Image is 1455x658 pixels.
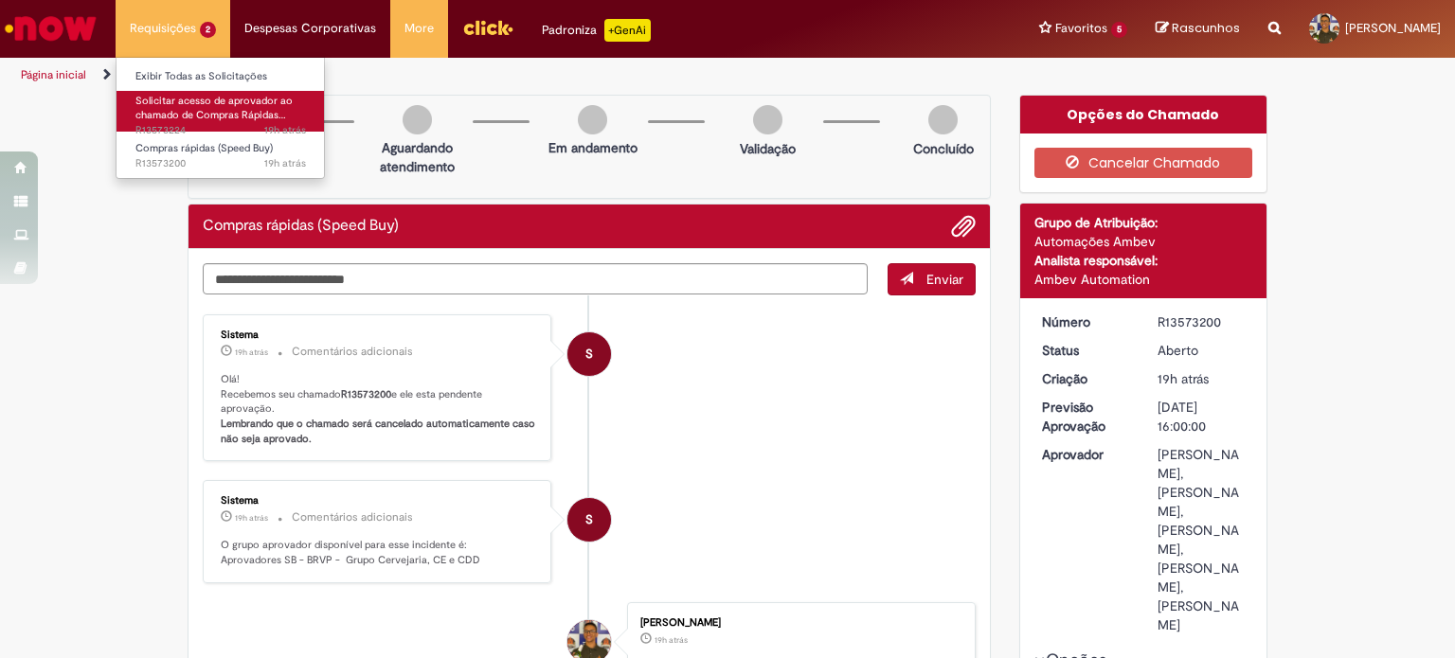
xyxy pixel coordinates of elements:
span: R13573200 [135,156,306,171]
time: 27/09/2025 15:36:46 [235,347,268,358]
div: R13573200 [1158,312,1246,331]
span: S [585,331,593,377]
ul: Trilhas de página [14,58,956,93]
span: Requisições [130,19,196,38]
div: Automações Ambev [1034,232,1253,251]
button: Cancelar Chamado [1034,148,1253,178]
img: ServiceNow [2,9,99,47]
time: 27/09/2025 15:36:34 [264,156,306,170]
p: Concluído [913,139,974,158]
div: Ambev Automation [1034,270,1253,289]
b: R13573200 [341,387,391,401]
img: img-circle-grey.png [403,105,432,134]
span: 19h atrás [655,634,688,646]
span: 19h atrás [264,156,306,170]
span: More [404,19,434,38]
div: Grupo de Atribuição: [1034,213,1253,232]
textarea: Digite sua mensagem aqui... [203,263,868,295]
div: Padroniza [542,19,651,42]
span: Enviar [926,271,963,288]
h2: Compras rápidas (Speed Buy) Histórico de tíquete [203,218,399,235]
div: Aberto [1158,341,1246,360]
img: img-circle-grey.png [928,105,958,134]
span: R13573224 [135,123,306,138]
dt: Previsão Aprovação [1028,398,1144,436]
span: 19h atrás [1158,370,1209,387]
small: Comentários adicionais [292,509,413,525]
div: [DATE] 16:00:00 [1158,398,1246,436]
span: 19h atrás [235,347,268,358]
p: O grupo aprovador disponível para esse incidente é: Aprovadores SB - BRVP - Grupo Cervejaria, CE ... [221,538,536,567]
div: 27/09/2025 15:36:33 [1158,369,1246,388]
div: System [567,498,611,542]
img: img-circle-grey.png [753,105,782,134]
button: Adicionar anexos [951,214,976,239]
span: Compras rápidas (Speed Buy) [135,141,273,155]
time: 27/09/2025 16:22:58 [264,123,306,137]
dt: Criação [1028,369,1144,388]
div: Opções do Chamado [1020,96,1267,133]
dt: Número [1028,312,1144,331]
a: Aberto R13573224 : Solicitar acesso de aprovador ao chamado de Compras Rápidas (Speed buy) [117,91,325,132]
a: Rascunhos [1156,20,1240,38]
div: Sistema [221,329,536,341]
p: Olá! Recebemos seu chamado e ele esta pendente aprovação. [221,372,536,447]
img: img-circle-grey.png [578,105,607,134]
div: [PERSON_NAME] [640,617,956,629]
b: Lembrando que o chamado será cancelado automaticamente caso não seja aprovado. [221,417,538,446]
small: Comentários adicionais [292,344,413,360]
span: [PERSON_NAME] [1345,20,1441,36]
span: Favoritos [1055,19,1107,38]
a: Exibir Todas as Solicitações [117,66,325,87]
div: Analista responsável: [1034,251,1253,270]
span: 19h atrás [235,512,268,524]
div: System [567,332,611,376]
p: +GenAi [604,19,651,42]
span: Rascunhos [1172,19,1240,37]
span: Solicitar acesso de aprovador ao chamado de Compras Rápidas… [135,94,293,123]
ul: Requisições [116,57,325,179]
p: Validação [740,139,796,158]
p: Em andamento [548,138,638,157]
span: S [585,497,593,542]
button: Enviar [888,263,976,295]
dt: Aprovador [1028,445,1144,464]
time: 27/09/2025 15:36:33 [1158,370,1209,387]
time: 27/09/2025 15:36:24 [655,634,688,646]
p: Aguardando atendimento [371,138,463,176]
span: 5 [1111,22,1127,38]
a: Aberto R13573200 : Compras rápidas (Speed Buy) [117,138,325,173]
span: 19h atrás [264,123,306,137]
div: Sistema [221,495,536,507]
img: click_logo_yellow_360x200.png [462,13,513,42]
dt: Status [1028,341,1144,360]
time: 27/09/2025 15:36:41 [235,512,268,524]
a: Página inicial [21,67,86,82]
div: [PERSON_NAME], [PERSON_NAME], [PERSON_NAME], [PERSON_NAME], [PERSON_NAME] [1158,445,1246,634]
span: 2 [200,22,216,38]
span: Despesas Corporativas [244,19,376,38]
